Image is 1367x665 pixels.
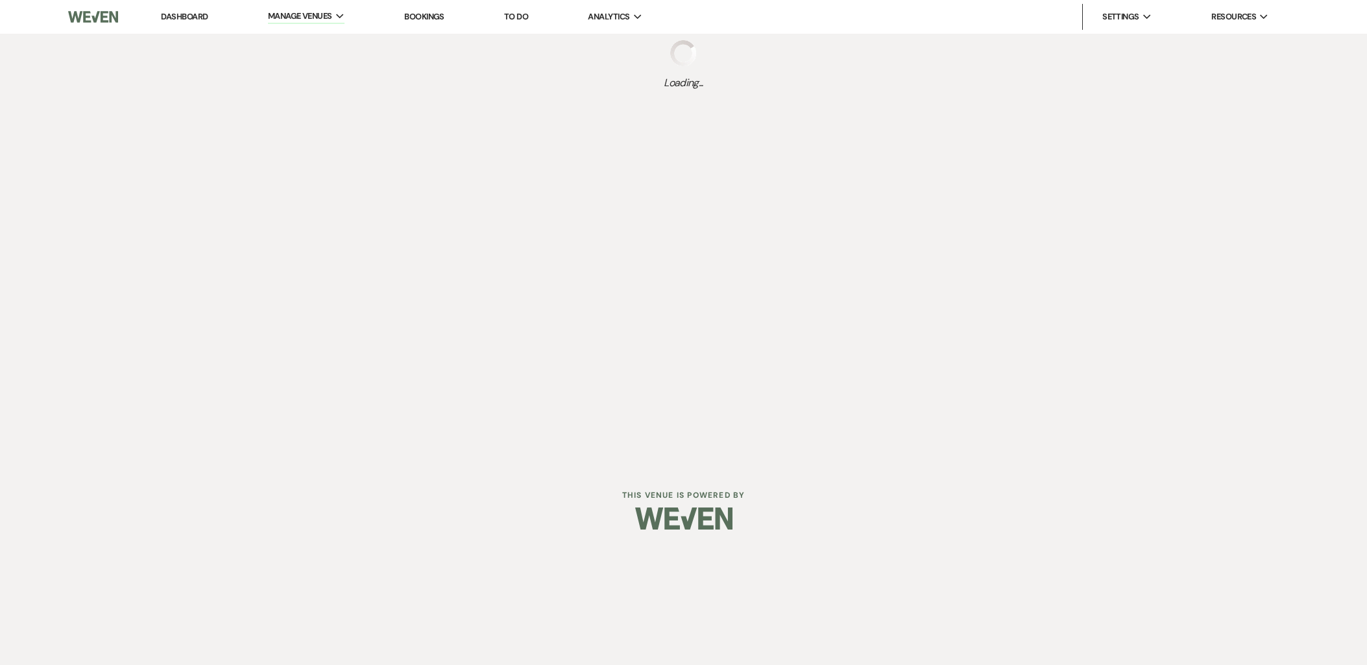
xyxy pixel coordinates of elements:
a: To Do [504,11,528,22]
span: Loading... [664,75,703,91]
img: loading spinner [670,40,696,66]
img: Weven Logo [68,3,118,30]
a: Bookings [404,11,444,22]
span: Settings [1102,10,1139,23]
img: Weven Logo [635,496,732,541]
span: Resources [1211,10,1256,23]
span: Manage Venues [268,10,332,23]
a: Dashboard [161,11,208,22]
span: Analytics [588,10,629,23]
